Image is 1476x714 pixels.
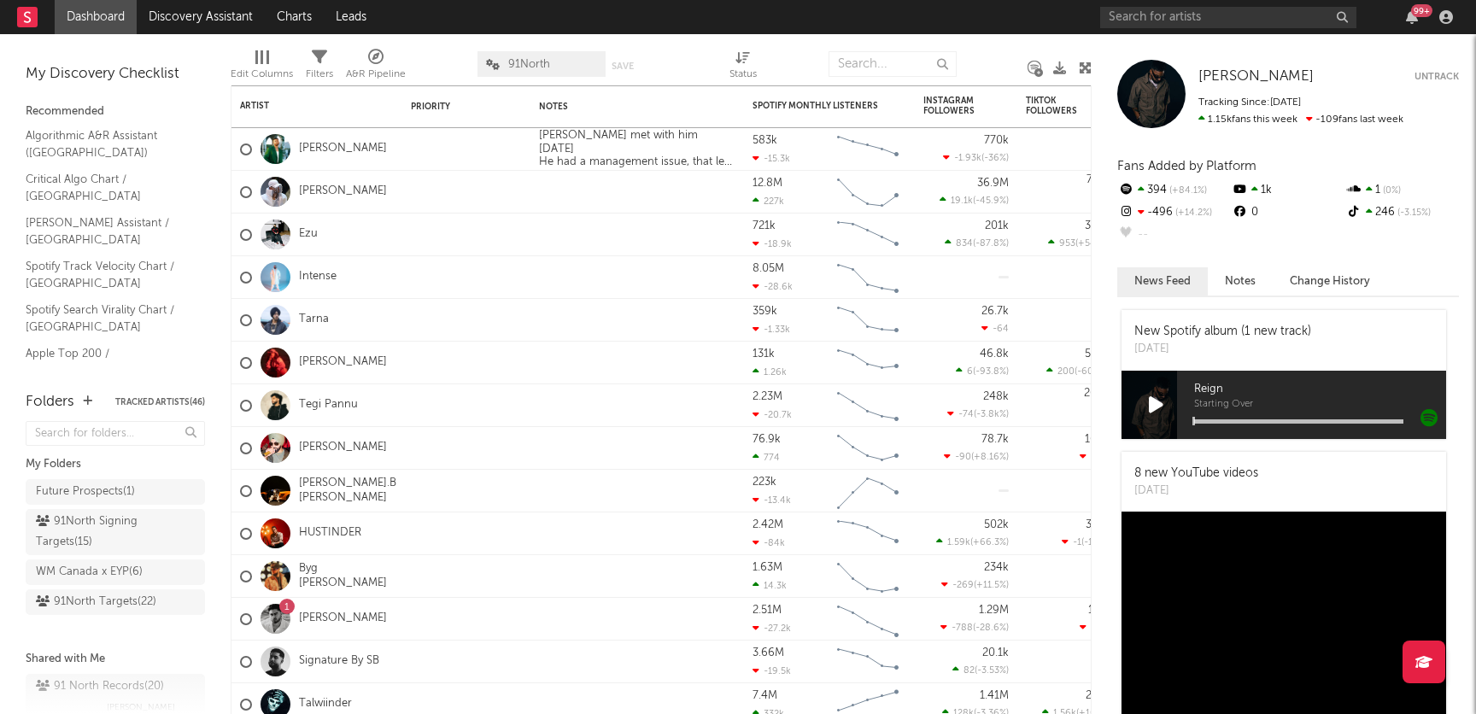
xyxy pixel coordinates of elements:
[753,153,790,164] div: -15.3k
[231,43,293,92] div: Edit Columns
[976,410,1006,419] span: -3.8k %
[240,101,368,111] div: Artist
[612,61,634,71] button: Save
[1046,366,1111,377] div: ( )
[753,220,776,231] div: 721k
[299,526,361,541] a: HUSTINDER
[1273,267,1387,296] button: Change History
[299,562,394,591] a: Byg [PERSON_NAME]
[753,477,776,488] div: 223k
[1345,202,1459,224] div: 246
[1057,367,1075,377] span: 200
[982,647,1009,658] div: 20.1k
[1117,160,1256,173] span: Fans Added by Platform
[984,135,1009,146] div: 770k
[1117,202,1231,224] div: -496
[1134,465,1258,483] div: 8 new YouTube videos
[923,96,983,116] div: Instagram Followers
[1134,483,1258,500] div: [DATE]
[829,641,906,683] svg: Chart title
[1078,239,1109,249] span: +548 %
[1167,186,1207,196] span: +84.1 %
[753,647,784,658] div: 3.66M
[729,43,757,92] div: Status
[952,664,1009,676] div: ( )
[753,348,775,360] div: 131k
[530,129,744,169] div: [PERSON_NAME] met with him [DATE] He had a management issue, that led into a legal case and due t...
[1073,538,1081,547] span: -1
[984,562,1009,573] div: 234k
[753,580,787,591] div: 14.3k
[1198,114,1297,125] span: 1.15k fans this week
[829,51,957,77] input: Search...
[829,256,906,299] svg: Chart title
[753,135,777,146] div: 583k
[36,482,135,502] div: Future Prospects ( 1 )
[753,391,782,402] div: 2.23M
[1117,267,1208,296] button: News Feed
[1345,179,1459,202] div: 1
[753,519,783,530] div: 2.42M
[753,306,777,317] div: 359k
[299,441,387,455] a: [PERSON_NAME]
[1173,208,1212,218] span: +14.2 %
[26,509,205,555] a: 91North Signing Targets(15)
[955,453,971,462] span: -90
[299,697,352,711] a: Talwiinder
[1134,323,1311,341] div: New Spotify album (1 new track)
[26,170,188,205] a: Critical Algo Chart / [GEOGRAPHIC_DATA]
[1194,379,1446,400] span: Reign
[306,43,333,92] div: Filters
[299,355,387,370] a: [PERSON_NAME]
[1026,96,1086,116] div: TikTok Followers
[1414,68,1459,85] button: Untrack
[306,64,333,85] div: Filters
[973,538,1006,547] span: +66.3 %
[958,410,974,419] span: -74
[26,421,205,446] input: Search for folders...
[753,665,791,676] div: -19.5k
[1059,239,1075,249] span: 953
[954,154,981,163] span: -1.93k
[115,398,205,407] button: Tracked Artists(46)
[936,536,1009,547] div: ( )
[26,454,205,475] div: My Folders
[940,622,1009,633] div: ( )
[981,306,1009,317] div: 26.7k
[977,178,1009,189] div: 36.9M
[941,579,1009,590] div: ( )
[36,512,156,553] div: 91North Signing Targets ( 15 )
[975,367,1006,377] span: -93.8 %
[944,451,1009,462] div: ( )
[26,589,205,615] a: 91North Targets(22)
[299,313,329,327] a: Tarna
[36,676,164,697] div: 91 North Records ( 20 )
[984,519,1009,530] div: 502k
[1026,171,1111,213] div: 0
[951,196,973,206] span: 19.1k
[1134,341,1311,358] div: [DATE]
[299,227,318,242] a: Ezu
[299,398,358,413] a: Tegi Pannu
[829,555,906,598] svg: Chart title
[753,434,781,445] div: 76.9k
[1231,179,1344,202] div: 1k
[1026,384,1111,426] div: 0
[829,427,906,470] svg: Chart title
[985,220,1009,231] div: 201k
[753,562,782,573] div: 1.63M
[26,559,205,585] a: WM Canada x EYP(6)
[829,512,906,555] svg: Chart title
[26,64,205,85] div: My Discovery Checklist
[1208,267,1273,296] button: Notes
[829,128,906,171] svg: Chart title
[963,666,975,676] span: 82
[1117,179,1231,202] div: 394
[1117,224,1231,246] div: --
[299,184,387,199] a: [PERSON_NAME]
[1077,367,1109,377] span: -60.8 %
[1048,237,1111,249] div: ( )
[967,367,973,377] span: 6
[1231,202,1344,224] div: 0
[956,239,973,249] span: 834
